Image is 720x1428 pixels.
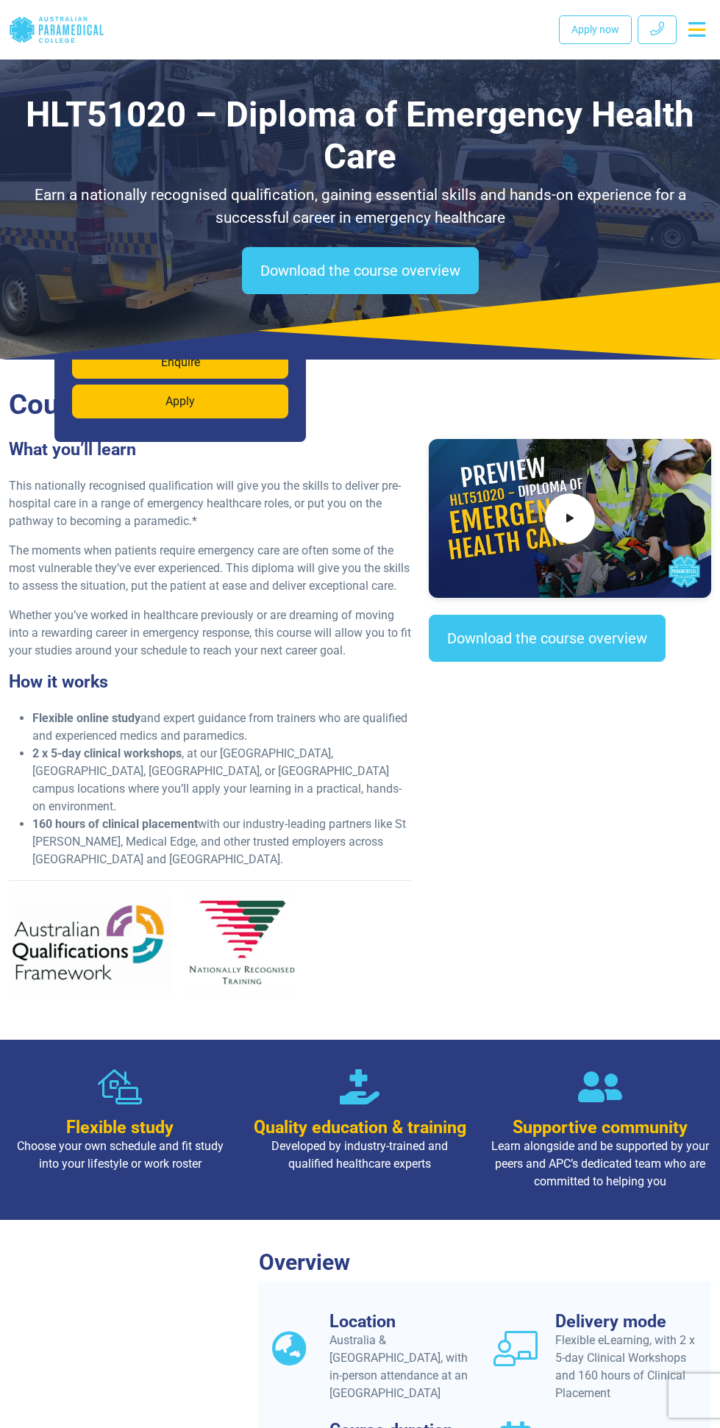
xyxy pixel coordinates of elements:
h3: Quality education & training [249,1117,471,1138]
a: Apply now [559,15,632,44]
h3: How it works [9,671,411,692]
h3: Location [329,1311,477,1332]
strong: 160 hours of clinical placement [32,817,198,831]
li: and expert guidance from trainers who are qualified and experienced medics and paramedics. [32,710,411,745]
p: Choose your own schedule and fit study into your lifestyle or work roster [9,1138,231,1173]
li: , at our [GEOGRAPHIC_DATA], [GEOGRAPHIC_DATA], [GEOGRAPHIC_DATA], or [GEOGRAPHIC_DATA] campus loc... [32,745,411,815]
p: Developed by industry-trained and qualified healthcare experts [249,1138,471,1173]
h2: Overview [259,1249,711,1276]
div: Flexible eLearning, with 2 x 5-day Clinical Workshops and 160 hours of Clinical Placement [555,1332,702,1402]
h3: Flexible study [9,1117,231,1138]
h3: What you’ll learn [9,439,411,460]
strong: 2 x 5-day clinical workshops [32,746,182,760]
h2: Course Overview [9,388,711,421]
button: Toggle navigation [682,16,711,43]
strong: Flexible online study [32,711,140,725]
p: The moments when patients require emergency care are often some of the most vulnerable they’ve ev... [9,542,411,595]
iframe: EmbedSocial Universal Widget [429,715,711,803]
p: Whether you’ve worked in healthcare previously or are dreaming of moving into a rewarding career ... [9,607,411,660]
h3: Delivery mode [555,1311,702,1332]
a: Download the course overview [429,615,666,662]
p: Earn a nationally recognised qualification, gaining essential skills and hands-on experience for ... [9,184,711,229]
div: Australia & [GEOGRAPHIC_DATA], with in-person attendance at an [GEOGRAPHIC_DATA] [329,1332,477,1402]
h1: HLT51020 – Diploma of Emergency Health Care [9,94,711,178]
a: Download the course overview [242,247,479,294]
li: with our industry-leading partners like St [PERSON_NAME], Medical Edge, and other trusted employe... [32,815,411,868]
p: This nationally recognised qualification will give you the skills to deliver pre-hospital care in... [9,477,411,530]
p: Learn alongside and be supported by your peers and APC’s dedicated team who are committed to help... [489,1138,711,1190]
h3: Supportive community [489,1117,711,1138]
a: Australian Paramedical College [9,6,104,54]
